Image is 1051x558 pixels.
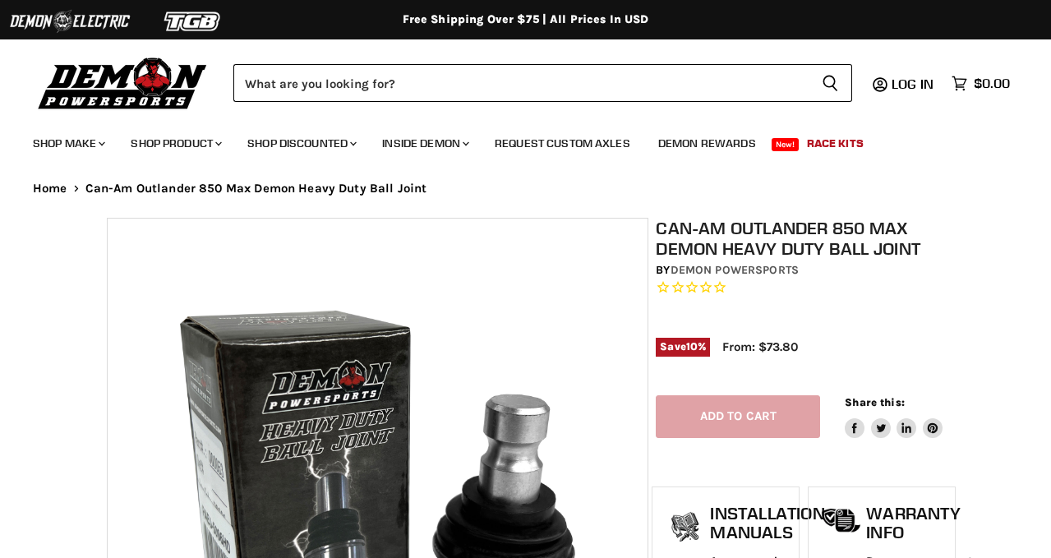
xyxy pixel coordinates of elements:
[85,182,427,196] span: Can-Am Outlander 850 Max Demon Heavy Duty Ball Joint
[33,182,67,196] a: Home
[118,127,232,160] a: Shop Product
[845,396,904,408] span: Share this:
[795,127,876,160] a: Race Kits
[21,127,115,160] a: Shop Make
[722,339,798,354] span: From: $73.80
[235,127,366,160] a: Shop Discounted
[845,395,943,439] aside: Share this:
[21,120,1006,160] ul: Main menu
[656,218,952,259] h1: Can-Am Outlander 850 Max Demon Heavy Duty Ball Joint
[884,76,943,91] a: Log in
[665,508,706,549] img: install_manual-icon.png
[974,76,1010,91] span: $0.00
[821,508,862,533] img: warranty-icon.png
[772,138,800,151] span: New!
[131,6,255,37] img: TGB Logo 2
[866,504,980,542] h1: Warranty Info
[233,64,852,102] form: Product
[233,64,809,102] input: Search
[686,340,698,353] span: 10
[809,64,852,102] button: Search
[671,263,799,277] a: Demon Powersports
[370,127,479,160] a: Inside Demon
[646,127,768,160] a: Demon Rewards
[656,338,710,356] span: Save %
[710,504,824,542] h1: Installation Manuals
[656,261,952,279] div: by
[33,53,213,112] img: Demon Powersports
[8,6,131,37] img: Demon Electric Logo 2
[943,71,1018,95] a: $0.00
[892,76,933,92] span: Log in
[482,127,643,160] a: Request Custom Axles
[656,279,952,297] span: Rated 0.0 out of 5 stars 0 reviews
